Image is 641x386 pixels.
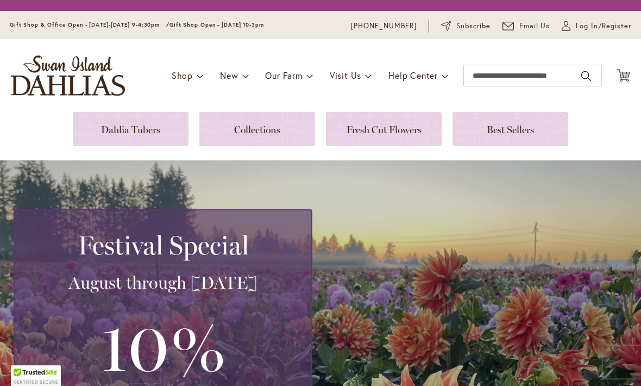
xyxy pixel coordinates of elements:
[388,70,438,81] span: Help Center
[502,21,550,32] a: Email Us
[172,70,193,81] span: Shop
[330,70,361,81] span: Visit Us
[265,70,302,81] span: Our Farm
[576,21,631,32] span: Log In/Register
[169,21,264,28] span: Gift Shop Open - [DATE] 10-3pm
[28,230,298,260] h2: Festival Special
[28,272,298,294] h3: August through [DATE]
[519,21,550,32] span: Email Us
[562,21,631,32] a: Log In/Register
[220,70,238,81] span: New
[351,21,417,32] a: [PHONE_NUMBER]
[441,21,491,32] a: Subscribe
[581,67,591,85] button: Search
[11,55,125,96] a: store logo
[10,21,169,28] span: Gift Shop & Office Open - [DATE]-[DATE] 9-4:30pm /
[456,21,491,32] span: Subscribe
